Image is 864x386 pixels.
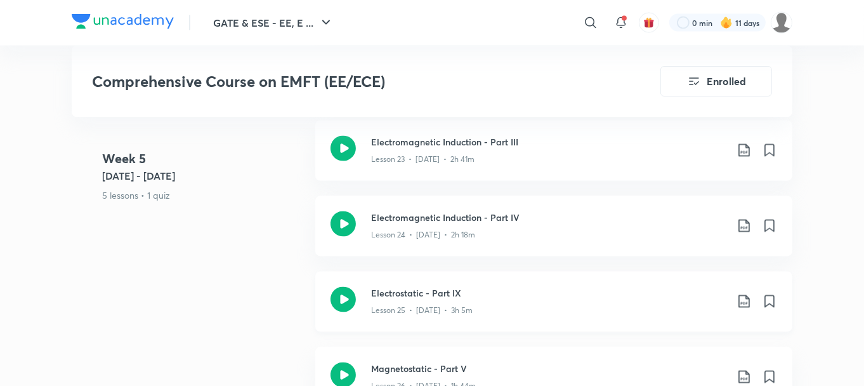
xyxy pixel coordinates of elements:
[371,211,726,225] h3: Electromagnetic Induction - Part IV
[371,230,475,241] p: Lesson 24 • [DATE] • 2h 18m
[92,72,589,91] h3: Comprehensive Course on EMFT (EE/ECE)
[371,363,726,376] h3: Magnetostatic - Part V
[639,13,659,33] button: avatar
[315,121,792,196] a: Electromagnetic Induction - Part IIILesson 23 • [DATE] • 2h 41m
[102,189,305,202] p: 5 lessons • 1 quiz
[720,17,733,29] img: streak
[371,136,726,149] h3: Electromagnetic Induction - Part III
[315,196,792,272] a: Electromagnetic Induction - Part IVLesson 24 • [DATE] • 2h 18m
[371,305,473,317] p: Lesson 25 • [DATE] • 3h 5m
[102,149,305,168] h4: Week 5
[72,14,174,29] img: Company Logo
[643,17,655,29] img: avatar
[206,10,341,36] button: GATE & ESE - EE, E ...
[72,14,174,32] a: Company Logo
[371,287,726,300] h3: Electrostatic - Part IX
[102,168,305,183] h5: [DATE] - [DATE]
[315,272,792,347] a: Electrostatic - Part IXLesson 25 • [DATE] • 3h 5m
[771,12,792,34] img: Divyanshu
[660,66,772,96] button: Enrolled
[371,154,475,166] p: Lesson 23 • [DATE] • 2h 41m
